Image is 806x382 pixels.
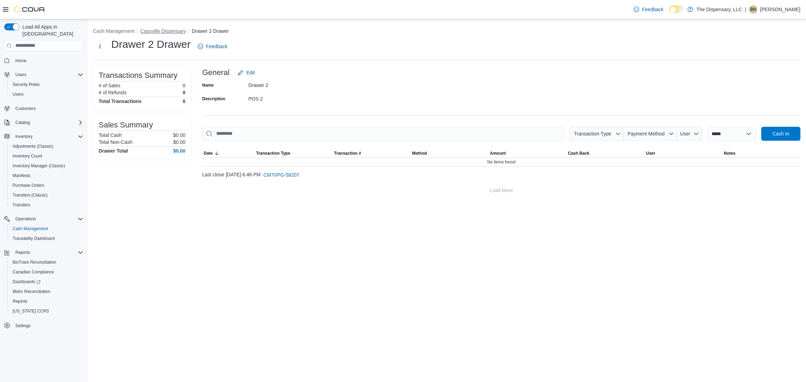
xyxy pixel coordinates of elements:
[13,248,33,257] button: Reports
[10,201,83,209] span: Transfers
[644,149,722,157] button: User
[487,159,516,165] span: No items found
[13,236,55,241] span: Traceabilty Dashboard
[202,183,800,197] button: Load More
[7,224,86,234] button: Cash Management
[206,43,227,50] span: Feedback
[10,307,52,315] a: [US_STATE] CCRS
[624,127,677,141] button: Payment Method
[173,132,185,138] p: $0.00
[15,72,26,78] span: Users
[140,28,186,34] button: Cassville Dispensary
[255,149,333,157] button: Transaction Type
[490,187,513,194] span: Load More
[99,139,133,145] h6: Total Non-Cash
[202,168,800,182] div: Last close [DATE] 6:46 PM
[10,225,83,233] span: Cash Management
[10,152,45,160] a: Inventory Count
[20,23,83,37] span: Load All Apps in [GEOGRAPHIC_DATA]
[7,200,86,210] button: Transfers
[574,131,611,137] span: Transaction Type
[99,71,177,80] h3: Transactions Summary
[7,287,86,296] button: Metrc Reconciliation
[669,6,684,13] input: Dark Mode
[10,297,30,306] a: Reports
[1,132,86,141] button: Inventory
[13,132,83,141] span: Inventory
[1,103,86,113] button: Customers
[10,142,56,150] a: Adjustments (Classic)
[10,287,83,296] span: Metrc Reconciliation
[111,37,191,51] h1: Drawer 2 Drawer
[10,191,83,199] span: Transfers (Classic)
[13,163,65,169] span: Inventory Manager (Classic)
[10,191,50,199] a: Transfers (Classic)
[10,307,83,315] span: Washington CCRS
[15,120,30,125] span: Catalog
[10,201,33,209] a: Transfers
[15,250,30,255] span: Reports
[646,150,655,156] span: User
[10,258,83,266] span: BioTrack Reconciliation
[642,6,663,13] span: Feedback
[13,118,83,127] span: Catalog
[13,104,83,113] span: Customers
[202,82,214,88] label: Name
[13,173,30,178] span: Manifests
[7,277,86,287] a: Dashboards
[628,131,665,137] span: Payment Method
[13,82,40,87] span: Security Roles
[566,149,644,157] button: Cash Back
[13,183,44,188] span: Purchase Orders
[13,215,39,223] button: Operations
[7,141,86,151] button: Adjustments (Classic)
[202,96,225,102] label: Description
[99,83,120,88] h6: # of Sales
[261,168,302,182] button: CM7VPG-58207
[93,39,107,53] button: Next
[10,142,83,150] span: Adjustments (Classic)
[760,5,800,14] p: [PERSON_NAME]
[15,134,33,139] span: Inventory
[7,151,86,161] button: Inventory Count
[10,225,51,233] a: Cash Management
[99,98,142,104] h4: Total Transactions
[10,90,83,98] span: Users
[10,268,83,276] span: Canadian Compliance
[13,226,48,232] span: Cash Management
[13,132,35,141] button: Inventory
[15,106,36,111] span: Customers
[10,258,59,266] a: BioTrack Reconciliation
[10,162,83,170] span: Inventory Manager (Classic)
[15,216,36,222] span: Operations
[10,90,26,98] a: Users
[13,269,54,275] span: Canadian Compliance
[10,297,83,306] span: Reports
[13,322,33,330] a: Settings
[202,127,564,141] input: This is a search bar. As you type, the results lower in the page will automatically filter.
[99,132,122,138] h6: Total Cash
[7,89,86,99] button: Users
[724,150,735,156] span: Notes
[13,71,83,79] span: Users
[680,131,691,137] span: User
[13,289,50,294] span: Metrc Reconciliation
[10,181,83,190] span: Purchase Orders
[1,118,86,127] button: Catalog
[14,6,45,13] img: Cova
[750,5,756,14] span: BN
[722,149,800,157] button: Notes
[13,299,27,304] span: Reports
[13,153,42,159] span: Inventory Count
[7,296,86,306] button: Reports
[263,171,299,178] span: CM7VPG-58207
[10,80,83,89] span: Security Roles
[204,150,213,156] span: Date
[10,181,47,190] a: Purchase Orders
[13,104,38,113] a: Customers
[772,130,789,137] span: Cash In
[412,150,427,156] span: Method
[93,28,134,34] button: Cash Management
[235,66,257,80] button: Edit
